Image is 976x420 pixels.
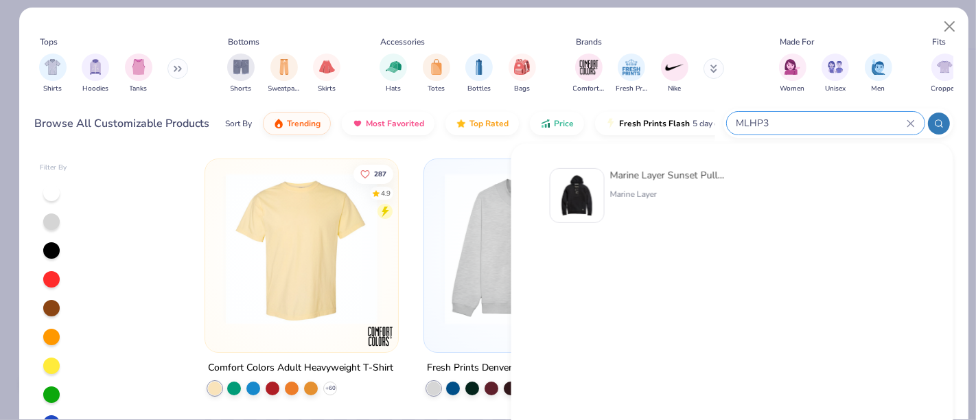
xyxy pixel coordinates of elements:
[932,36,946,48] div: Fits
[780,36,814,48] div: Made For
[227,54,255,94] button: filter button
[865,54,892,94] button: filter button
[509,54,536,94] button: filter button
[380,54,407,94] div: filter for Hats
[554,118,574,129] span: Price
[616,54,647,94] button: filter button
[374,170,386,177] span: 287
[45,59,60,75] img: Shirts Image
[465,54,493,94] div: filter for Bottles
[556,174,599,217] img: 33189e4e-7817-4abf-82f0-09804df43e1d
[381,36,426,48] div: Accessories
[937,14,963,40] button: Close
[573,84,605,94] span: Comfort Colors
[514,84,530,94] span: Bags
[131,59,146,75] img: Tanks Image
[82,84,108,94] span: Hoodies
[342,112,434,135] button: Most Favorited
[610,168,725,183] div: Marine Layer Sunset Pullover Hoodie
[88,59,103,75] img: Hoodies Image
[619,118,690,129] span: Fresh Prints Flash
[605,118,616,129] img: flash.gif
[469,118,509,129] span: Top Rated
[616,84,647,94] span: Fresh Prints
[263,112,331,135] button: Trending
[380,54,407,94] button: filter button
[125,54,152,94] button: filter button
[130,84,148,94] span: Tanks
[937,59,953,75] img: Cropped Image
[82,54,109,94] button: filter button
[871,59,886,75] img: Men Image
[225,117,252,130] div: Sort By
[668,84,681,94] span: Nike
[779,54,806,94] button: filter button
[573,54,605,94] button: filter button
[785,59,800,75] img: Women Image
[39,54,67,94] button: filter button
[386,59,402,75] img: Hats Image
[325,384,335,393] span: + 60
[428,84,445,94] span: Totes
[427,360,614,377] div: Fresh Prints Denver Mock Neck Heavyweight Sweatshirt
[219,173,384,325] img: 029b8af0-80e6-406f-9fdc-fdf898547912
[82,54,109,94] div: filter for Hoodies
[735,115,907,131] input: Try "T-Shirt"
[931,84,959,94] span: Cropped
[467,84,491,94] span: Bottles
[822,54,849,94] button: filter button
[438,173,603,325] img: f5d85501-0dbb-4ee4-b115-c08fa3845d83
[366,118,424,129] span: Most Favorited
[865,54,892,94] div: filter for Men
[872,84,885,94] span: Men
[231,84,252,94] span: Shorts
[779,54,806,94] div: filter for Women
[273,118,284,129] img: trending.gif
[268,54,300,94] div: filter for Sweatpants
[43,84,62,94] span: Shirts
[313,54,340,94] div: filter for Skirts
[229,36,260,48] div: Bottoms
[828,59,844,75] img: Unisex Image
[367,323,394,350] img: Comfort Colors logo
[465,54,493,94] button: filter button
[40,163,67,173] div: Filter By
[664,57,685,78] img: Nike Image
[931,54,959,94] button: filter button
[227,54,255,94] div: filter for Shorts
[386,84,401,94] span: Hats
[39,54,67,94] div: filter for Shirts
[319,59,335,75] img: Skirts Image
[287,118,321,129] span: Trending
[35,115,210,132] div: Browse All Customizable Products
[353,164,393,183] button: Like
[472,59,487,75] img: Bottles Image
[595,112,754,135] button: Fresh Prints Flash5 day delivery
[381,188,391,198] div: 4.9
[579,57,599,78] img: Comfort Colors Image
[456,118,467,129] img: TopRated.gif
[514,59,529,75] img: Bags Image
[423,54,450,94] div: filter for Totes
[576,36,602,48] div: Brands
[610,188,725,200] div: Marine Layer
[268,54,300,94] button: filter button
[423,54,450,94] button: filter button
[268,84,300,94] span: Sweatpants
[125,54,152,94] div: filter for Tanks
[208,360,393,377] div: Comfort Colors Adult Heavyweight T-Shirt
[825,84,846,94] span: Unisex
[822,54,849,94] div: filter for Unisex
[352,118,363,129] img: most_fav.gif
[40,36,58,48] div: Tops
[318,84,336,94] span: Skirts
[313,54,340,94] button: filter button
[530,112,584,135] button: Price
[445,112,519,135] button: Top Rated
[429,59,444,75] img: Totes Image
[233,59,249,75] img: Shorts Image
[661,54,688,94] div: filter for Nike
[573,54,605,94] div: filter for Comfort Colors
[621,57,642,78] img: Fresh Prints Image
[509,54,536,94] div: filter for Bags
